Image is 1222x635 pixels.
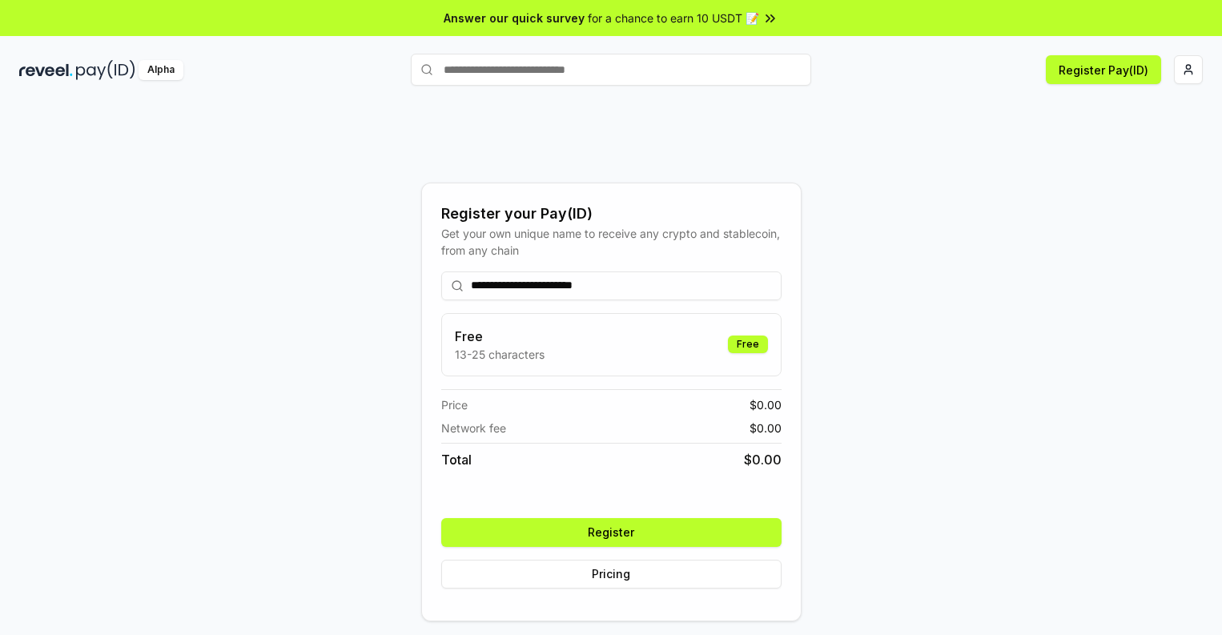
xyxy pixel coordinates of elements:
[441,560,782,589] button: Pricing
[441,225,782,259] div: Get your own unique name to receive any crypto and stablecoin, from any chain
[139,60,183,80] div: Alpha
[19,60,73,80] img: reveel_dark
[441,420,506,436] span: Network fee
[441,450,472,469] span: Total
[750,420,782,436] span: $ 0.00
[76,60,135,80] img: pay_id
[744,450,782,469] span: $ 0.00
[441,518,782,547] button: Register
[455,346,545,363] p: 13-25 characters
[444,10,585,26] span: Answer our quick survey
[441,203,782,225] div: Register your Pay(ID)
[750,396,782,413] span: $ 0.00
[441,396,468,413] span: Price
[455,327,545,346] h3: Free
[1046,55,1161,84] button: Register Pay(ID)
[728,336,768,353] div: Free
[588,10,759,26] span: for a chance to earn 10 USDT 📝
